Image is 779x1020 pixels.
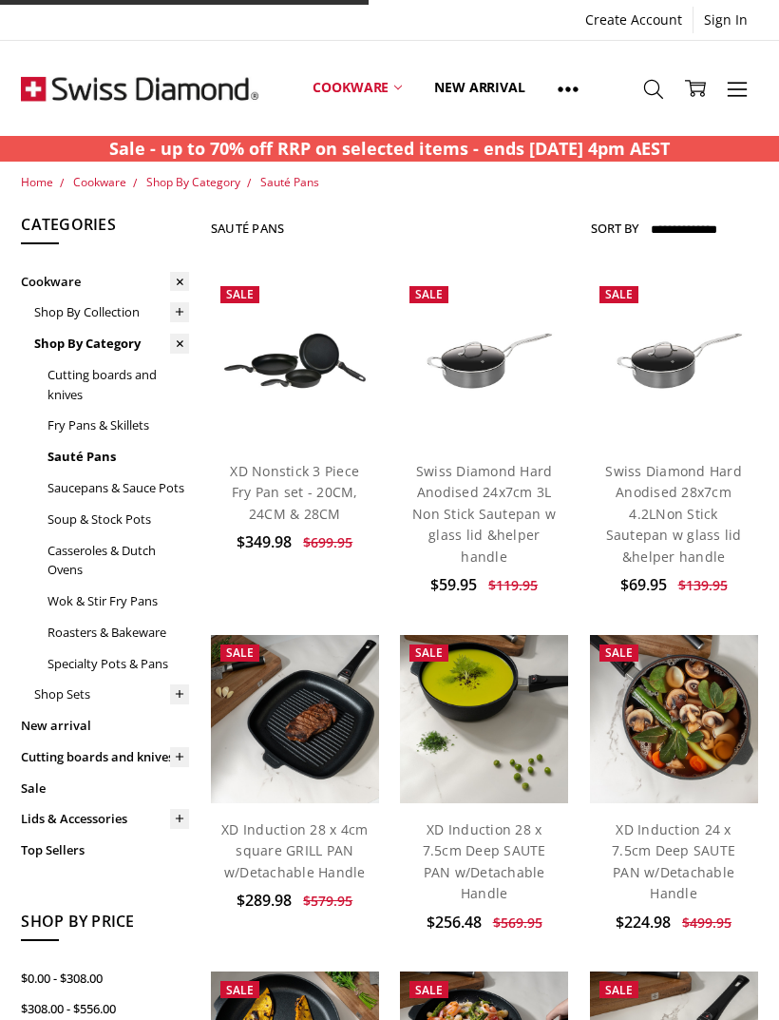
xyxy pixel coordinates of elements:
a: New arrival [21,710,189,741]
span: $119.95 [488,576,538,594]
h5: Categories [21,213,189,245]
a: XD Induction 28 x 7.5cm Deep SAUTE PAN w/Detachable Handle [423,820,546,902]
span: Sale [226,982,254,998]
a: Shop Sets [34,679,189,710]
a: Sauté Pans [47,441,189,472]
span: $569.95 [493,914,542,932]
label: Sort By [591,213,638,243]
img: Swiss Diamond Hard Anodised 28x7cm 4.2LNon Stick Sautepan w glass lid &helper handle [590,304,758,416]
strong: Sale - up to 70% off RRP on selected items - ends [DATE] 4pm AEST [109,137,670,160]
span: Sale [605,982,633,998]
span: Sale [415,286,443,302]
span: $224.98 [616,912,671,933]
a: Cookware [21,266,189,298]
a: XD Induction 24 x 7.5cm Deep SAUTE PAN w/Detachable Handle [612,820,735,902]
a: Home [21,174,53,190]
a: Top Sellers [21,835,189,866]
a: Swiss Diamond Hard Anodised 28x7cm 4.2LNon Stick Sautepan w glass lid &helper handle [605,462,742,566]
span: Sale [226,286,254,302]
img: XD Induction 24 x 7.5cm Deep SAUTE PAN w/Detachable Handle [590,635,758,803]
a: XD Nonstick 3 Piece Fry Pan set - 20CM, 24CM & 28CM [211,277,379,445]
a: Sign In [693,7,758,33]
a: Cookware [73,174,126,190]
img: Free Shipping On Every Order [21,41,258,136]
a: Cutting boards and knives [47,359,189,411]
span: $289.98 [237,890,292,911]
a: XD Nonstick 3 Piece Fry Pan set - 20CM, 24CM & 28CM [230,462,359,523]
a: Swiss Diamond Hard Anodised 24x7cm 3L Non Stick Sautepan w glass lid &helper handle [412,462,556,566]
span: $699.95 [303,533,352,551]
a: Shop By Category [34,328,189,359]
a: New arrival [418,46,541,130]
a: Roasters & Bakeware [47,617,189,648]
a: $0.00 - $308.00 [21,963,189,994]
span: $499.95 [682,914,731,932]
a: Swiss Diamond Hard Anodised 28x7cm 4.2LNon Stick Sautepan w glass lid &helper handle [590,277,758,445]
a: Shop By Collection [34,297,189,328]
a: Shop By Category [146,174,240,190]
a: Saucepans & Sauce Pots [47,472,189,504]
span: $69.95 [620,574,667,595]
img: Swiss Diamond Hard Anodised 24x7cm 3L Non Stick Sautepan w glass lid &helper handle [400,304,568,416]
a: Show All [541,46,595,131]
span: Sale [415,645,443,661]
a: Create Account [575,7,693,33]
a: Fry Pans & Skillets [47,410,189,441]
img: XD Induction 28 x 4cm square GRILL PAN w/Detachable Handle [211,635,379,803]
h1: Sauté Pans [211,221,285,236]
span: $349.98 [237,531,292,552]
span: $139.95 [678,576,728,594]
a: Cutting boards and knives [21,741,189,773]
a: Cookware [296,46,418,130]
span: Sale [226,645,254,661]
a: XD Induction 28 x 4cm square GRILL PAN w/Detachable Handle [221,820,368,881]
span: Sale [605,286,633,302]
span: $256.48 [427,912,482,933]
img: XD Induction 28 x 7.5cm Deep SAUTE PAN w/Detachable Handle [400,635,568,803]
span: $59.95 [430,574,477,595]
span: $579.95 [303,892,352,910]
a: Lids & Accessories [21,803,189,835]
a: Specialty Pots & Pans [47,648,189,680]
a: Wok & Stir Fry Pans [47,586,189,617]
a: Casseroles & Dutch Ovens [47,535,189,587]
a: Sauté Pans [260,174,319,190]
a: Soup & Stock Pots [47,504,189,535]
img: XD Nonstick 3 Piece Fry Pan set - 20CM, 24CM & 28CM [211,318,379,403]
h5: Shop By Price [21,910,189,942]
span: Sale [605,645,633,661]
span: Sale [415,982,443,998]
a: Sale [21,773,189,804]
a: Swiss Diamond Hard Anodised 24x7cm 3L Non Stick Sautepan w glass lid &helper handle [400,277,568,445]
